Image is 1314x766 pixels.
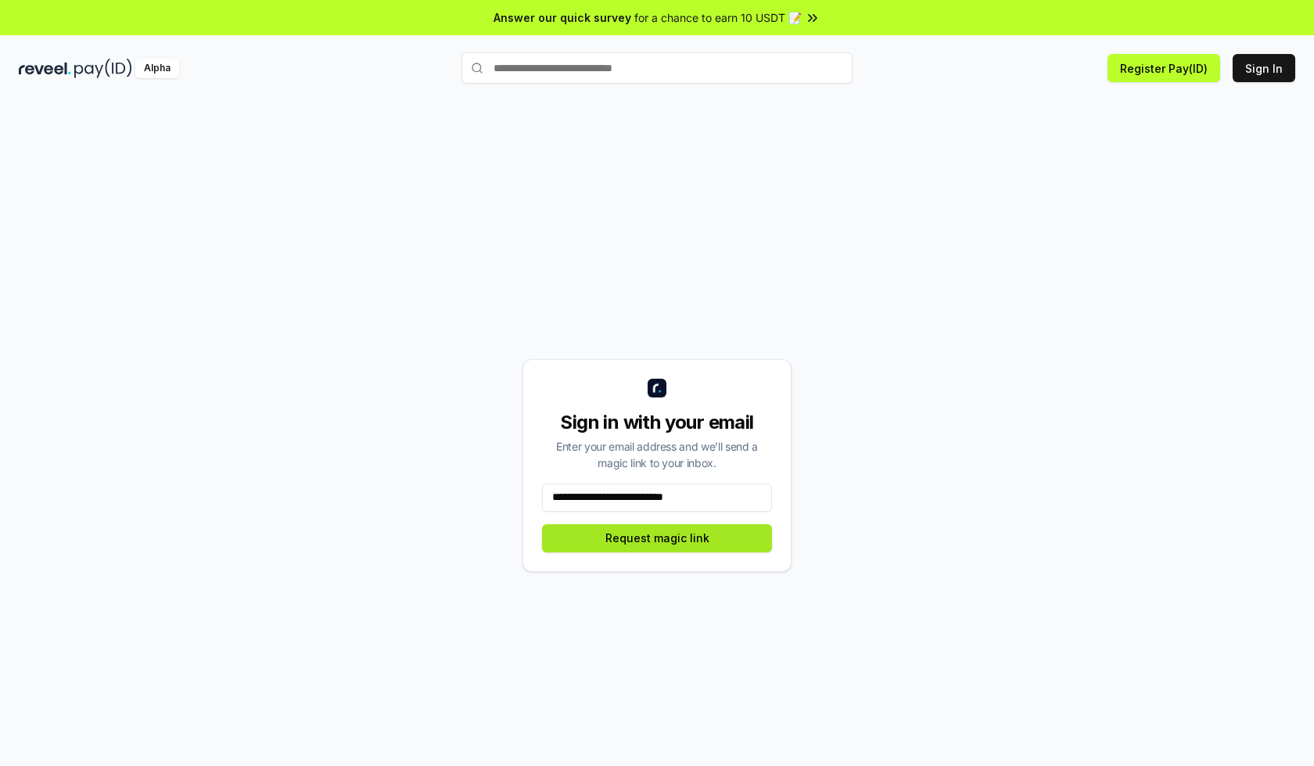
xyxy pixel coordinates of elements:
button: Request magic link [542,524,772,552]
button: Register Pay(ID) [1108,54,1220,82]
span: for a chance to earn 10 USDT 📝 [634,9,802,26]
div: Alpha [135,59,179,78]
img: reveel_dark [19,59,71,78]
img: pay_id [74,59,132,78]
span: Answer our quick survey [494,9,631,26]
img: logo_small [648,379,666,397]
div: Enter your email address and we’ll send a magic link to your inbox. [542,438,772,471]
button: Sign In [1233,54,1295,82]
div: Sign in with your email [542,410,772,435]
